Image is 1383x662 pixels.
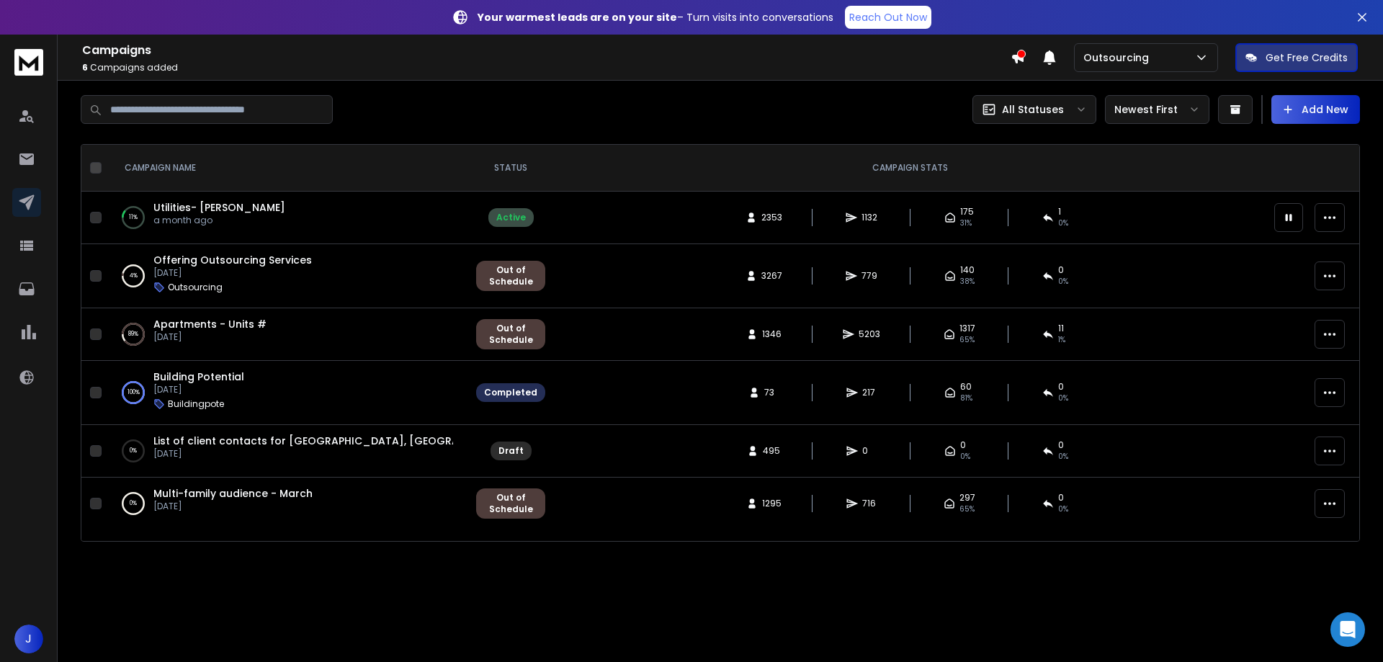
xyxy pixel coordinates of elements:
span: 73 [764,387,779,398]
p: a month ago [153,215,285,226]
strong: Your warmest leads are on your site [478,10,677,24]
span: 65 % [959,334,975,346]
p: [DATE] [153,448,453,460]
a: Reach Out Now [845,6,931,29]
td: 4%Offering Outsourcing Services[DATE]Outsourcing [107,244,467,308]
span: 495 [763,445,780,457]
span: 0% [1058,451,1068,462]
div: Out of Schedule [484,492,537,515]
button: J [14,625,43,653]
h1: Campaigns [82,42,1011,59]
span: 11 [1058,323,1064,334]
span: 1317 [959,323,975,334]
span: 81 % [960,393,972,404]
p: 0 % [130,444,137,458]
span: 140 [960,264,975,276]
p: Campaigns added [82,62,1011,73]
p: – Turn visits into conversations [478,10,833,24]
p: Outsourcing [168,282,223,293]
button: Get Free Credits [1235,43,1358,72]
p: Reach Out Now [849,10,927,24]
p: [DATE] [153,384,244,395]
p: All Statuses [1002,102,1064,117]
p: 89 % [128,327,138,341]
span: 38 % [960,276,975,287]
span: 779 [861,270,877,282]
span: 2353 [761,212,782,223]
p: 100 % [127,385,140,400]
p: Outsourcing [1083,50,1155,65]
td: 0%Multi-family audience - March[DATE] [107,478,467,530]
div: Completed [484,387,537,398]
a: List of client contacts for [GEOGRAPHIC_DATA], [GEOGRAPHIC_DATA] & APAC [153,434,566,448]
a: Multi-family audience - March [153,486,313,501]
span: 31 % [960,218,972,229]
a: Utilities- [PERSON_NAME] [153,200,285,215]
span: 3267 [761,270,782,282]
span: 0 [862,445,877,457]
span: 716 [862,498,877,509]
th: CAMPAIGN STATS [554,145,1266,192]
a: Building Potential [153,370,244,384]
button: Add New [1271,95,1360,124]
p: Get Free Credits [1266,50,1348,65]
span: 1346 [762,328,782,340]
span: 60 [960,381,972,393]
td: 11%Utilities- [PERSON_NAME]a month ago [107,192,467,244]
img: logo [14,49,43,76]
th: STATUS [467,145,554,192]
span: 0 % [1058,504,1068,515]
th: CAMPAIGN NAME [107,145,467,192]
div: Out of Schedule [484,323,537,346]
span: 1132 [861,212,877,223]
p: [DATE] [153,501,313,512]
span: 0 % [1058,218,1068,229]
a: Apartments - Units # [153,317,267,331]
span: 217 [862,387,877,398]
span: 0% [960,451,970,462]
span: 6 [82,61,88,73]
span: 1295 [762,498,782,509]
div: Active [496,212,526,223]
span: 0 [960,439,966,451]
p: 4 % [130,269,138,283]
span: 65 % [959,504,975,515]
span: 1 [1058,206,1061,218]
p: [DATE] [153,267,312,279]
p: [DATE] [153,331,267,343]
span: 5203 [859,328,880,340]
button: Newest First [1105,95,1209,124]
p: 11 % [129,210,138,225]
span: 0 [1058,264,1064,276]
td: 100%Building Potential[DATE]Buildingpote [107,361,467,425]
span: 0 % [1058,393,1068,404]
span: 0 [1058,381,1064,393]
p: Buildingpote [168,398,224,410]
p: 0 % [130,496,137,511]
span: 0 [1058,492,1064,504]
a: Offering Outsourcing Services [153,253,312,267]
div: Out of Schedule [484,264,537,287]
td: 0%List of client contacts for [GEOGRAPHIC_DATA], [GEOGRAPHIC_DATA] & APAC[DATE] [107,425,467,478]
span: 1 % [1058,334,1065,346]
span: 0 % [1058,276,1068,287]
div: Open Intercom Messenger [1330,612,1365,647]
td: 89%Apartments - Units #[DATE] [107,308,467,361]
span: 297 [959,492,975,504]
span: 0 [1058,439,1064,451]
div: Draft [498,445,524,457]
span: 175 [960,206,974,218]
